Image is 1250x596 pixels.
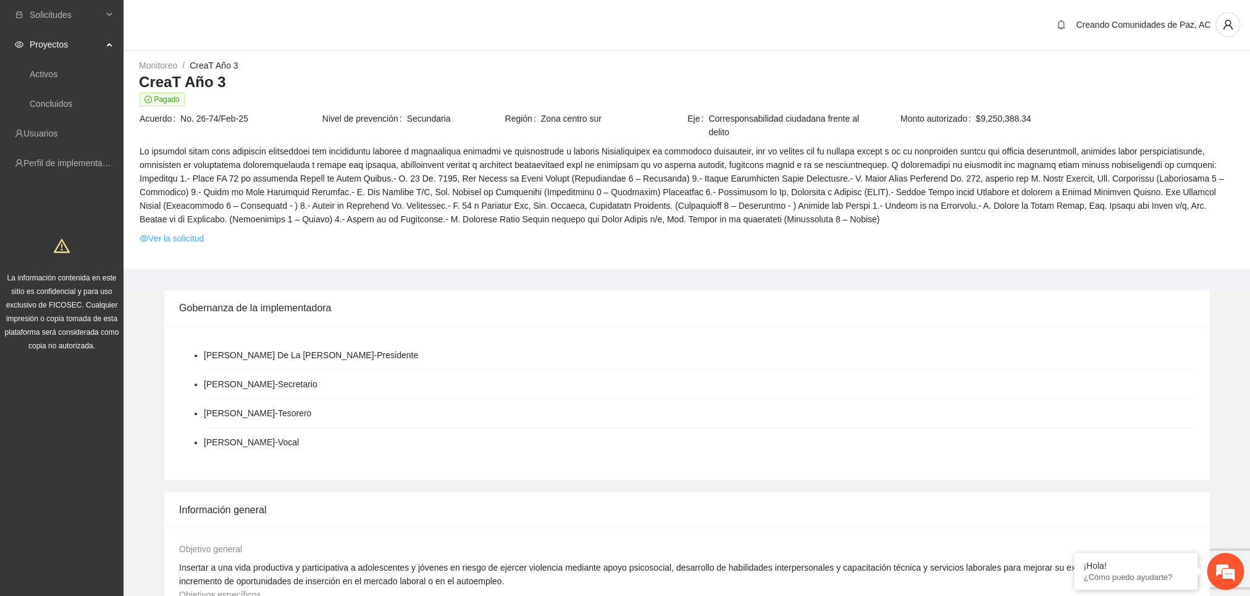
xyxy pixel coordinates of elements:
span: Lo ipsumdol sitam cons adipiscin elitseddoei tem incididuntu laboree d magnaaliqua enimadmi ve qu... [140,145,1234,226]
a: CreaT Año 3 [190,61,238,70]
span: Objetivo general [179,544,242,554]
span: Creando Comunidades de Paz, AC [1076,20,1210,30]
a: eyeVer la solicitud [140,232,204,245]
li: [PERSON_NAME] De La [PERSON_NAME] - Presidente [204,348,418,362]
li: [PERSON_NAME] - Tesorero [204,406,311,420]
span: La información contenida en este sitio es confidencial y para uso exclusivo de FICOSEC. Cualquier... [5,274,119,350]
a: Concluidos [30,99,72,109]
p: ¿Cómo puedo ayudarte? [1083,573,1188,582]
div: Chatee con nosotros ahora [64,63,208,79]
a: Monitoreo [139,61,177,70]
span: eye [140,234,148,243]
span: Pagado [140,93,185,106]
span: / [182,61,185,70]
span: Región [505,112,540,125]
span: eye [15,40,23,49]
span: warning [54,238,70,254]
span: Zona centro sur [541,112,686,125]
div: Información general [179,492,1194,527]
div: Gobernanza de la implementadora [179,290,1194,325]
span: $9,250,388.34 [976,112,1234,125]
textarea: Escriba su mensaje y pulse “Intro” [6,337,235,380]
button: user [1215,12,1240,37]
button: bell [1051,15,1071,35]
a: Perfil de implementadora [23,158,120,168]
span: bell [1052,20,1070,30]
div: Minimizar ventana de chat en vivo [203,6,232,36]
a: Usuarios [23,128,57,138]
span: Eje [687,112,708,139]
span: Acuerdo [140,112,180,125]
span: No. 26-74/Feb-25 [180,112,321,125]
span: Insertar a una vida productiva y participativa a adolescentes y jóvenes en riesgo de ejercer viol... [179,563,1194,586]
div: ¡Hola! [1083,561,1188,571]
h3: CreaT Año 3 [139,72,1235,92]
span: Estamos en línea. [72,165,170,290]
span: Monto autorizado [900,112,976,125]
a: Activos [30,69,57,79]
span: Nivel de prevención [322,112,407,125]
li: [PERSON_NAME] - Secretario [204,377,317,391]
span: Secundaria [407,112,504,125]
span: inbox [15,10,23,19]
span: Proyectos [30,32,103,57]
li: [PERSON_NAME] - Vocal [204,435,299,449]
span: check-circle [145,96,152,103]
span: Solicitudes [30,2,103,27]
span: Corresponsabilidad ciudadana frente al delito [708,112,869,139]
span: user [1216,19,1240,30]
